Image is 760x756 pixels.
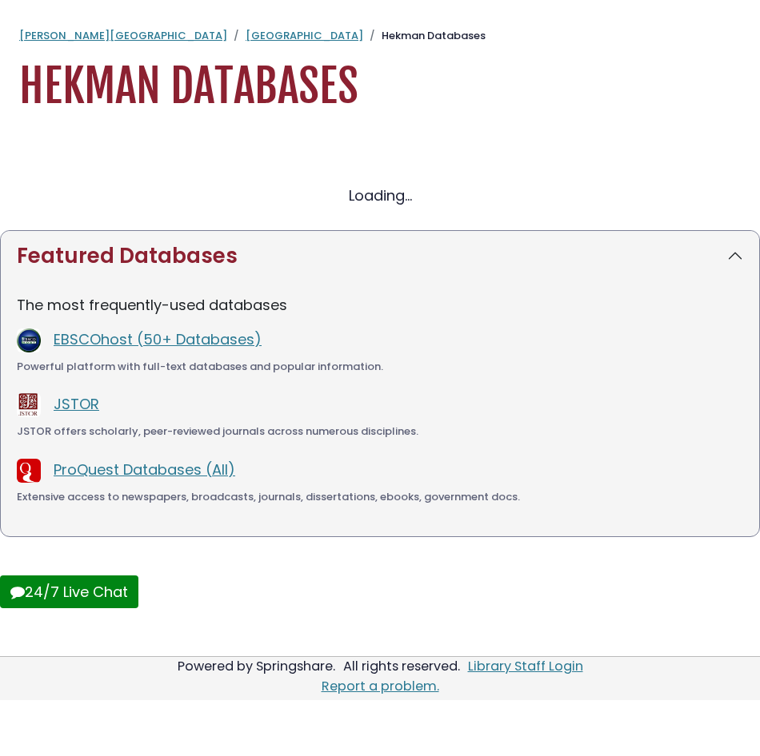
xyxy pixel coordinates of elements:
h1: Hekman Databases [19,60,741,113]
a: JSTOR [54,394,99,414]
nav: breadcrumb [19,28,741,44]
li: Hekman Databases [363,28,486,44]
p: The most frequently-used databases [17,294,743,316]
a: EBSCOhost (50+ Databases) [54,329,262,349]
div: Loading... [19,185,741,206]
a: [PERSON_NAME][GEOGRAPHIC_DATA] [19,28,227,43]
div: Powerful platform with full-text databases and popular information. [17,359,743,375]
button: Featured Databases [1,231,759,281]
div: Extensive access to newspapers, broadcasts, journals, dissertations, ebooks, government docs. [17,489,743,505]
a: Report a problem. [322,677,439,695]
div: Powered by Springshare. [175,657,338,675]
div: All rights reserved. [341,657,462,675]
a: [GEOGRAPHIC_DATA] [246,28,363,43]
a: ProQuest Databases (All) [54,460,235,479]
div: JSTOR offers scholarly, peer-reviewed journals across numerous disciplines. [17,424,743,440]
a: Library Staff Login [468,657,583,675]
